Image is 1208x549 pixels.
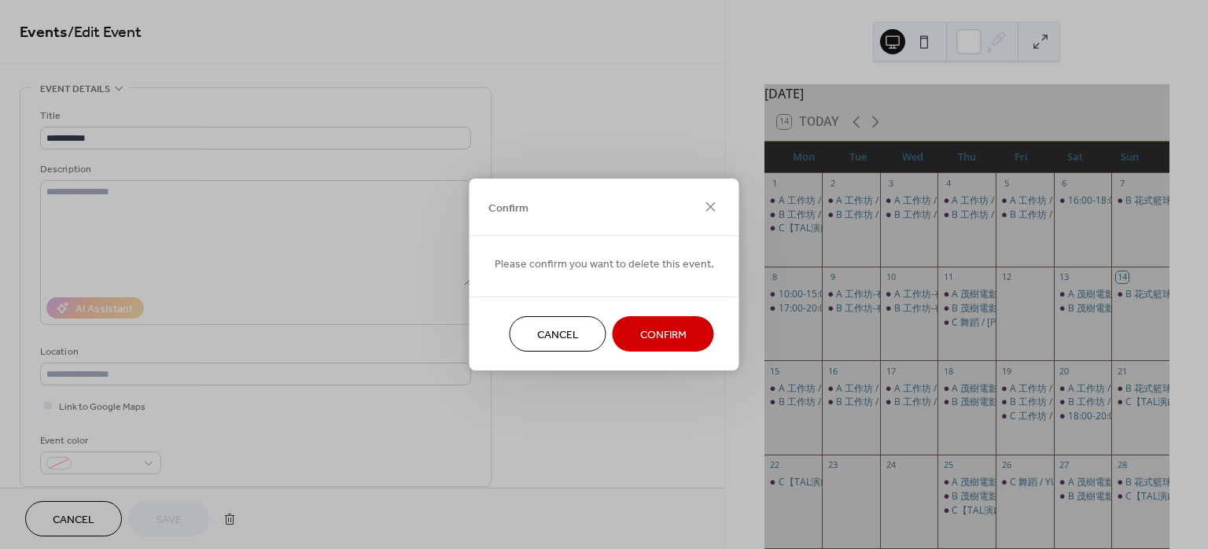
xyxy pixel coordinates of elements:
[613,316,714,352] button: Confirm
[495,256,714,273] span: Please confirm you want to delete this event.
[640,327,687,344] span: Confirm
[488,200,528,216] span: Confirm
[537,327,579,344] span: Cancel
[510,316,606,352] button: Cancel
